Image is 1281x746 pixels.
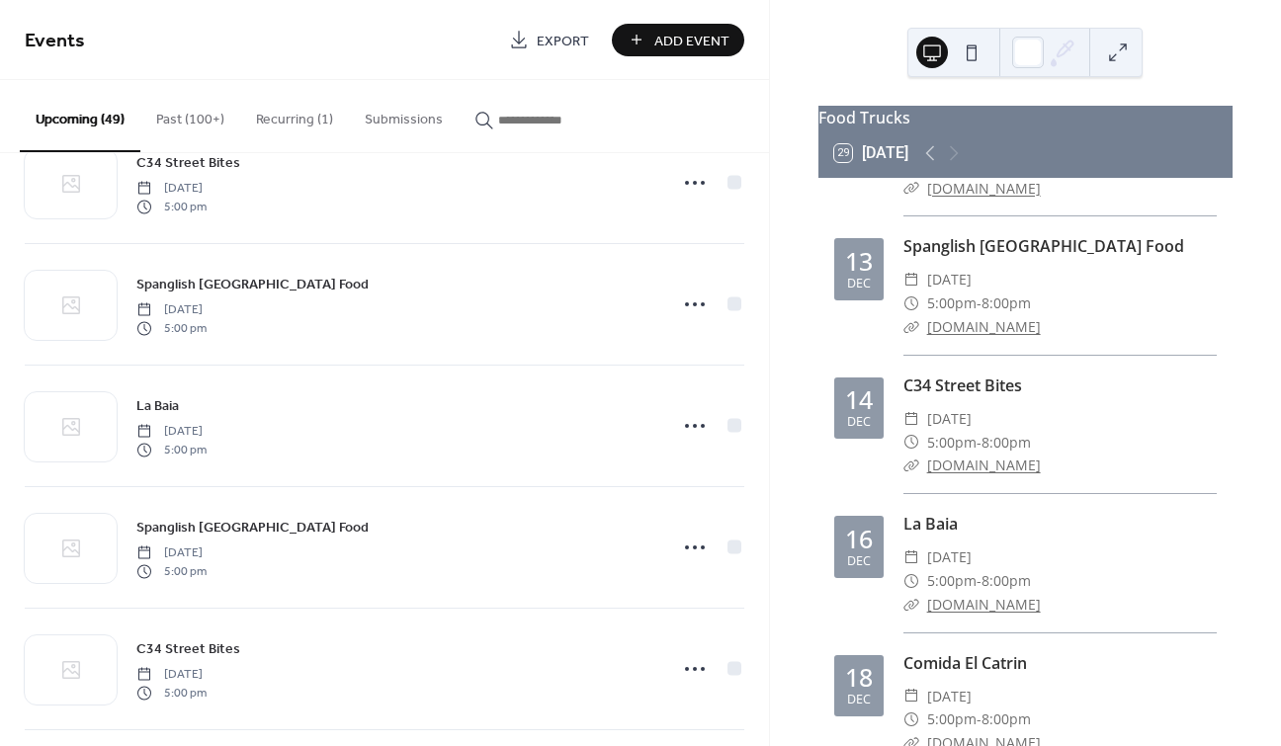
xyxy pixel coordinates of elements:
div: ​ [903,569,919,593]
span: Add Event [654,31,729,51]
a: [DOMAIN_NAME] [927,317,1041,336]
div: ​ [903,407,919,431]
span: 5:00 pm [136,198,207,215]
span: 5:00 pm [136,319,207,337]
span: [DATE] [136,180,207,198]
span: 5:00 pm [136,684,207,702]
div: Dec [847,416,871,429]
div: ​ [903,545,919,569]
div: 18 [845,665,873,690]
div: 13 [845,249,873,274]
a: Spanglish [GEOGRAPHIC_DATA] Food [136,516,369,539]
div: ​ [903,685,919,708]
div: Dec [847,555,871,568]
span: [DATE] [927,268,972,291]
button: Past (100+) [140,80,240,150]
a: C34 Street Bites [136,637,240,660]
a: Spanglish [GEOGRAPHIC_DATA] Food [903,235,1184,257]
span: 5:00pm [927,707,977,731]
span: - [977,707,982,731]
span: 5:00pm [927,291,977,315]
div: ​ [903,315,919,339]
span: 8:00pm [982,291,1031,315]
span: 5:00pm [927,569,977,593]
span: 8:00pm [982,569,1031,593]
span: [DATE] [927,545,972,569]
button: Upcoming (49) [20,80,140,152]
div: ​ [903,431,919,455]
button: Submissions [349,80,459,150]
span: [DATE] [927,685,972,708]
a: La Baia [136,394,179,417]
span: Spanglish [GEOGRAPHIC_DATA] Food [136,518,369,539]
div: Dec [847,278,871,290]
a: [DOMAIN_NAME] [927,595,1041,614]
span: La Baia [136,396,179,417]
a: Export [494,24,604,56]
span: 5:00 pm [136,441,207,458]
span: Events [25,22,85,60]
span: Export [537,31,589,51]
span: C34 Street Bites [136,639,240,660]
a: [DOMAIN_NAME] [927,179,1041,198]
button: 29[DATE] [827,139,915,167]
span: [DATE] [136,666,207,684]
div: ​ [903,707,919,731]
a: [DOMAIN_NAME] [927,456,1041,474]
a: C34 Street Bites [903,374,1022,396]
span: 8:00pm [982,431,1031,455]
span: - [977,291,982,315]
span: [DATE] [136,301,207,319]
div: ​ [903,268,919,291]
span: - [977,431,982,455]
span: Spanglish [GEOGRAPHIC_DATA] Food [136,275,369,295]
div: 16 [845,527,873,551]
span: - [977,569,982,593]
div: Dec [847,694,871,706]
span: 5:00 pm [136,562,207,580]
span: [DATE] [136,423,207,441]
div: ​ [903,593,919,617]
div: 14 [845,387,873,412]
div: ​ [903,454,919,477]
a: C34 Street Bites [136,151,240,174]
span: 5:00pm [927,431,977,455]
a: Comida El Catrin [903,652,1027,674]
span: C34 Street Bites [136,153,240,174]
a: Spanglish [GEOGRAPHIC_DATA] Food [136,273,369,295]
a: La Baia [903,513,958,535]
button: Add Event [612,24,744,56]
span: [DATE] [927,407,972,431]
span: [DATE] [136,544,207,562]
div: ​ [903,177,919,201]
span: 8:00pm [982,707,1031,731]
div: ​ [903,291,919,315]
div: Food Trucks [818,106,1233,129]
button: Recurring (1) [240,80,349,150]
